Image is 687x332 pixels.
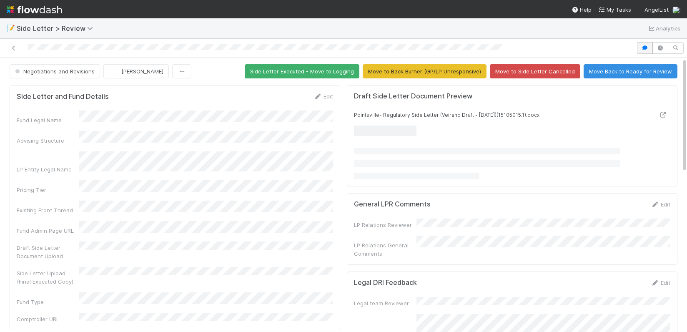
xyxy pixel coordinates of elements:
h5: Side Letter and Fund Details [17,93,109,101]
div: Existing Front Thread [17,206,79,214]
a: Edit [651,279,670,286]
div: Advising Structure [17,136,79,145]
div: Pricing Tier [17,186,79,194]
a: Edit [651,201,670,208]
button: Move to Side Letter Cancelled [490,64,580,78]
img: avatar_0b1dbcb8-f701-47e0-85bc-d79ccc0efe6c.png [672,6,680,14]
span: Side Letter > Review [17,24,97,33]
h5: Legal DRI Feedback [354,279,417,287]
div: Fund Admin Page URL [17,226,79,235]
button: Negotiations and Revisions [10,64,100,78]
img: logo-inverted-e16ddd16eac7371096b0.svg [7,3,62,17]
span: Negotiations and Revisions [13,68,95,75]
span: AngelList [644,6,669,13]
div: Fund Type [17,298,79,306]
div: Comptroller URL [17,315,79,323]
div: Help [572,5,592,14]
div: Fund Legal Name [17,116,79,124]
small: Pointsville- Regulatory Side Letter (Veirano Draft - [DATE])(15105015.1).docx [354,112,539,118]
div: LP Relations Reviewer [354,221,416,229]
button: Move to Back Burner (GP/LP Unresponsive) [363,64,486,78]
button: Move Back to Ready for Review [584,64,677,78]
div: Side Letter Upload (Final Executed Copy) [17,269,79,286]
button: Side Letter Executed - Move to Logging [245,64,359,78]
div: Draft Side Letter Document Upload [17,244,79,260]
a: Edit [313,93,333,100]
a: Analytics [647,23,680,33]
span: [PERSON_NAME] [121,68,163,75]
span: 📝 [7,25,15,32]
img: avatar_218ae7b5-dcd5-4ccc-b5d5-7cc00ae2934f.png [110,67,119,75]
div: LP Relations General Comments [354,241,416,258]
div: Legal team Reviewer [354,299,416,307]
span: My Tasks [598,6,631,13]
button: [PERSON_NAME] [103,64,169,78]
a: My Tasks [598,5,631,14]
h5: General LPR Comments [354,200,431,209]
h5: Draft Side Letter Document Preview [354,92,472,101]
div: LP Entity Legal Name [17,165,79,174]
